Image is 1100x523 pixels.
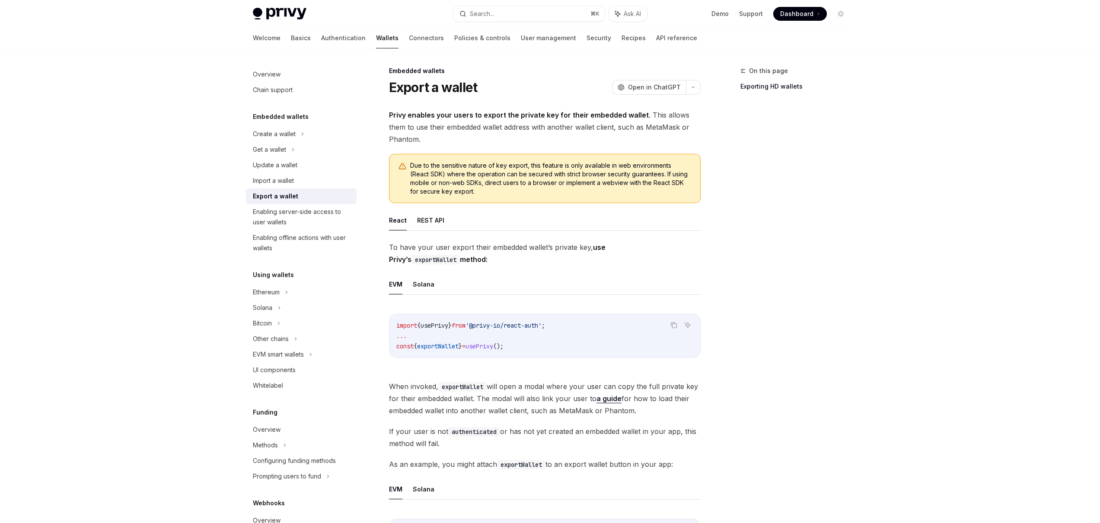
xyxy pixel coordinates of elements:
[521,28,576,48] a: User management
[253,303,272,313] div: Solana
[410,161,692,196] span: Due to the sensitive nature of key export, this feature is only available in web environments (Re...
[739,10,763,18] a: Support
[253,498,285,508] h5: Webhooks
[612,80,686,95] button: Open in ChatGPT
[740,80,854,93] a: Exporting HD wallets
[253,471,321,482] div: Prompting users to fund
[253,8,306,20] img: light logo
[246,230,357,256] a: Enabling offline actions with user wallets
[411,255,460,265] code: exportWallet
[246,67,357,82] a: Overview
[253,28,281,48] a: Welcome
[682,319,693,331] button: Ask AI
[253,287,280,297] div: Ethereum
[253,233,351,253] div: Enabling offline actions with user wallets
[389,109,701,145] span: . This allows them to use their embedded wallet address with another wallet client, such as MetaM...
[291,28,311,48] a: Basics
[448,427,500,437] code: authenticated
[389,380,701,417] span: When invoked, will open a modal where your user can copy the full private key for their embedded ...
[773,7,827,21] a: Dashboard
[253,424,281,435] div: Overview
[749,66,788,76] span: On this page
[398,162,407,171] svg: Warning
[590,10,599,17] span: ⌘ K
[253,85,293,95] div: Chain support
[453,6,605,22] button: Search...⌘K
[448,322,452,329] span: }
[253,380,283,391] div: Whitelabel
[246,453,357,469] a: Configuring funding methods
[253,318,272,328] div: Bitcoin
[497,460,545,469] code: exportWallet
[417,210,444,230] button: REST API
[253,270,294,280] h5: Using wallets
[253,129,296,139] div: Create a wallet
[246,173,357,188] a: Import a wallet
[253,191,298,201] div: Export a wallet
[246,378,357,393] a: Whitelabel
[493,342,504,350] span: ();
[628,83,681,92] span: Open in ChatGPT
[596,394,622,403] a: a guide
[389,241,701,265] span: To have your user export their embedded wallet’s private key,
[421,322,448,329] span: usePrivy
[413,274,434,294] button: Solana
[389,210,407,230] button: React
[711,10,729,18] a: Demo
[834,7,848,21] button: Toggle dark mode
[542,322,545,329] span: ;
[609,6,647,22] button: Ask AI
[376,28,399,48] a: Wallets
[454,28,510,48] a: Policies & controls
[253,334,289,344] div: Other chains
[253,365,296,375] div: UI components
[466,322,542,329] span: '@privy-io/react-auth'
[253,440,278,450] div: Methods
[462,342,466,350] span: =
[413,479,434,499] button: Solana
[246,362,357,378] a: UI components
[396,322,417,329] span: import
[622,28,646,48] a: Recipes
[389,458,701,470] span: As an example, you might attach to an export wallet button in your app:
[396,342,414,350] span: const
[656,28,697,48] a: API reference
[438,382,487,392] code: exportWallet
[452,322,466,329] span: from
[321,28,366,48] a: Authentication
[253,407,277,418] h5: Funding
[780,10,813,18] span: Dashboard
[253,112,309,122] h5: Embedded wallets
[409,28,444,48] a: Connectors
[246,188,357,204] a: Export a wallet
[389,80,478,95] h1: Export a wallet
[389,479,402,499] button: EVM
[253,349,304,360] div: EVM smart wallets
[414,342,417,350] span: {
[389,425,701,450] span: If your user is not or has not yet created an embedded wallet in your app, this method will fail.
[246,82,357,98] a: Chain support
[389,274,402,294] button: EVM
[253,207,351,227] div: Enabling server-side access to user wallets
[253,160,297,170] div: Update a wallet
[417,342,459,350] span: exportWallet
[246,204,357,230] a: Enabling server-side access to user wallets
[389,67,701,75] div: Embedded wallets
[253,69,281,80] div: Overview
[253,175,294,186] div: Import a wallet
[253,144,286,155] div: Get a wallet
[396,332,407,340] span: ...
[253,456,336,466] div: Configuring funding methods
[466,342,493,350] span: usePrivy
[246,157,357,173] a: Update a wallet
[389,111,649,119] strong: Privy enables your users to export the private key for their embedded wallet
[624,10,641,18] span: Ask AI
[587,28,611,48] a: Security
[470,9,494,19] div: Search...
[246,422,357,437] a: Overview
[668,319,679,331] button: Copy the contents from the code block
[417,322,421,329] span: {
[459,342,462,350] span: }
